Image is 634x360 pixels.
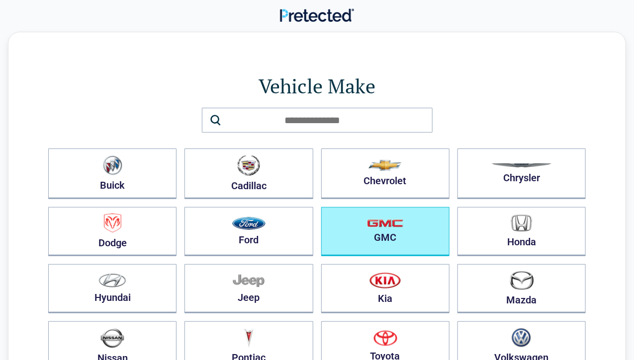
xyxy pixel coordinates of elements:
[321,207,450,256] button: GMC
[321,148,450,199] button: Chevrolet
[48,264,177,313] button: Hyundai
[48,148,177,199] button: Buick
[457,148,586,199] button: Chrysler
[48,207,177,256] button: Dodge
[184,148,313,199] button: Cadillac
[457,264,586,313] button: Mazda
[457,207,586,256] button: Honda
[48,72,586,100] h1: Vehicle Make
[321,264,450,313] button: Kia
[184,264,313,313] button: Jeep
[184,207,313,256] button: Ford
